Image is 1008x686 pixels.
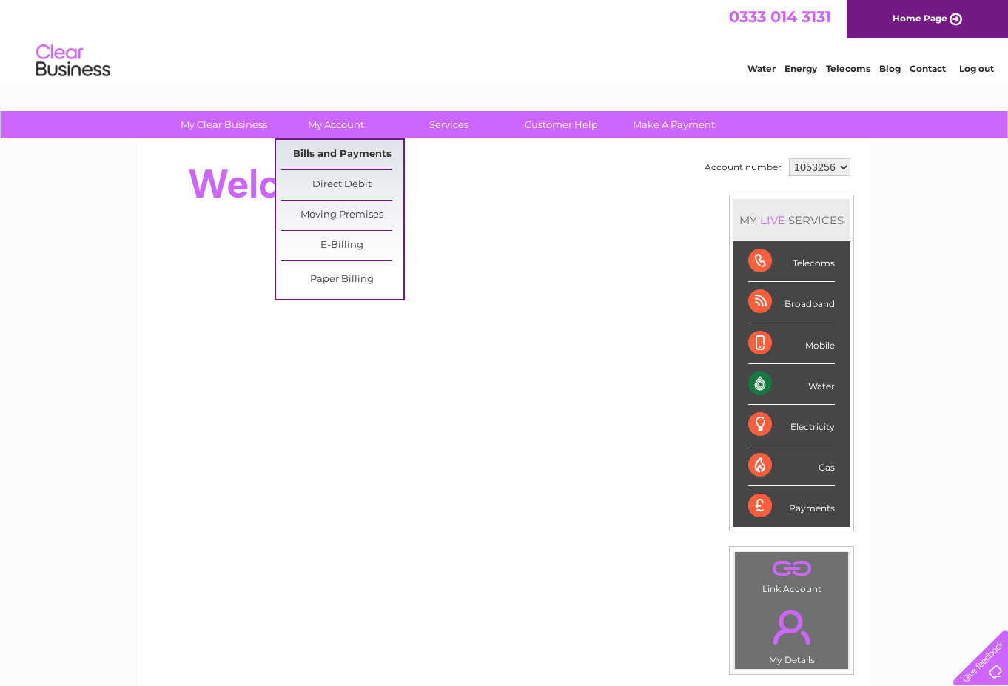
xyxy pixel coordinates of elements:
a: My Account [275,111,397,138]
a: Water [747,63,776,74]
div: Gas [748,445,835,486]
a: Paper Billing [281,265,403,295]
a: Make A Payment [613,111,735,138]
div: Water [748,364,835,405]
div: LIVE [757,213,788,227]
td: Link Account [734,551,849,598]
div: Mobile [748,323,835,364]
img: logo.png [36,38,111,84]
a: 0333 014 3131 [729,7,831,26]
a: Contact [910,63,946,74]
a: Moving Premises [281,201,403,230]
a: Customer Help [500,111,622,138]
div: MY SERVICES [733,199,850,241]
div: Telecoms [748,241,835,282]
a: . [739,556,844,582]
div: Payments [748,486,835,526]
a: Direct Debit [281,170,403,200]
a: . [739,601,844,653]
a: My Clear Business [163,111,285,138]
a: Bills and Payments [281,140,403,169]
div: Broadband [748,282,835,323]
a: Log out [959,63,994,74]
a: Energy [784,63,817,74]
td: My Details [734,597,849,670]
a: Blog [879,63,901,74]
a: Services [388,111,510,138]
a: Telecoms [826,63,870,74]
td: Account number [701,155,785,180]
a: E-Billing [281,231,403,260]
div: Electricity [748,405,835,445]
div: Clear Business is a trading name of Verastar Limited (registered in [GEOGRAPHIC_DATA] No. 3667643... [155,8,855,72]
